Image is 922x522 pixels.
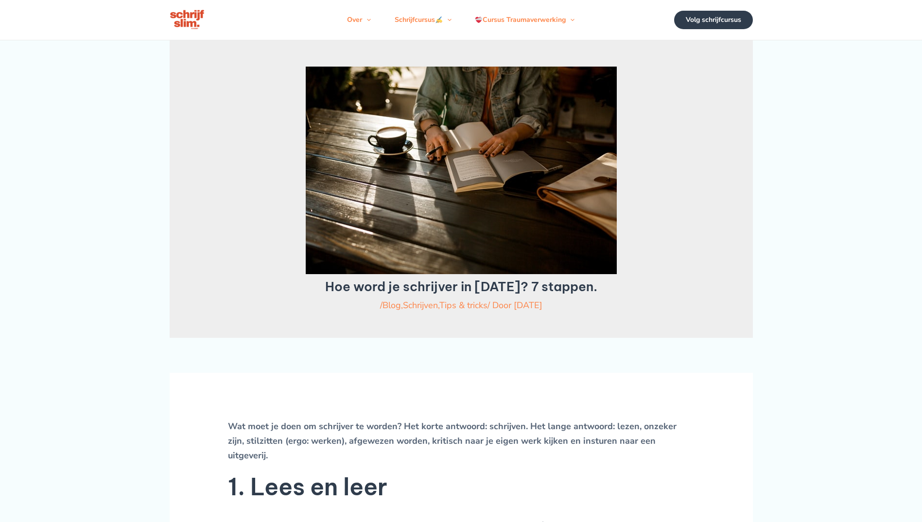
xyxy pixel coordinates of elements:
[206,299,717,312] div: / / Door
[439,299,487,311] a: Tips & tricks
[383,5,463,35] a: SchrijfcursusMenu schakelen
[335,5,383,35] a: OverMenu schakelen
[228,472,695,502] h2: 1. Lees en leer
[383,299,487,311] span: , ,
[403,299,438,311] a: Schrijven
[170,9,206,31] img: schrijfcursus schrijfslim academy
[383,299,401,311] a: Blog
[335,5,586,35] nav: Navigatie op de site: Menu
[435,17,442,23] img: ✍️
[463,5,586,35] a: Cursus TraumaverwerkingMenu schakelen
[674,11,753,29] a: Volg schrijfcursus
[443,5,452,35] span: Menu schakelen
[475,17,482,23] img: ❤️‍🩹
[228,420,677,461] strong: Wat moet je doen om schrijver te worden? Het korte antwoord: schrijven. Het lange antwoord: lezen...
[514,299,542,311] a: [DATE]
[206,279,717,294] h1: Hoe word je schrijver in [DATE]? 7 stappen.
[362,5,371,35] span: Menu schakelen
[306,67,617,274] img: hoe word je een schrijver die goede boeken schrijft
[566,5,574,35] span: Menu schakelen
